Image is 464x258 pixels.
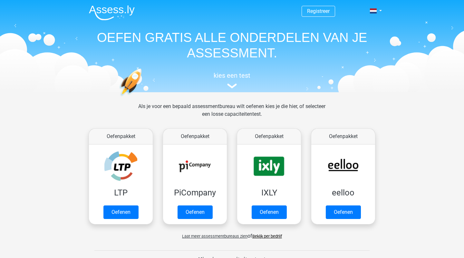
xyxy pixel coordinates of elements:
h5: kies een test [84,72,380,79]
span: Laat meer assessmentbureaus zien [182,234,247,239]
a: Bekijk per bedrijf [252,234,282,239]
h1: OEFEN GRATIS ALLE ONDERDELEN VAN JE ASSESSMENT. [84,30,380,61]
a: Registreer [307,8,330,14]
a: kies een test [84,72,380,89]
a: Oefenen [178,205,213,219]
img: Assessly [89,5,135,20]
a: Oefenen [103,205,139,219]
a: Oefenen [252,205,287,219]
a: Oefenen [326,205,361,219]
div: Als je voor een bepaald assessmentbureau wilt oefenen kies je die hier, of selecteer een losse ca... [133,103,331,126]
img: assessment [227,84,237,88]
img: oefenen [119,68,167,127]
div: of [84,227,380,240]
